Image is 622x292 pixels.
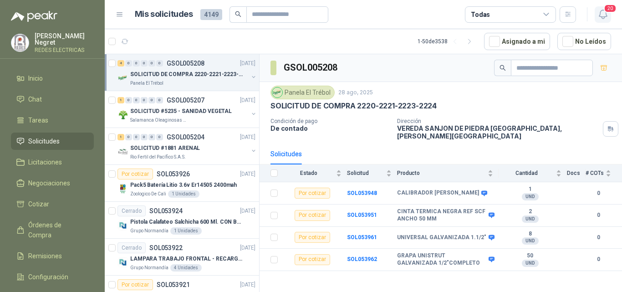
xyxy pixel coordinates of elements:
[567,164,586,182] th: Docs
[28,220,85,240] span: Órdenes de Compra
[240,96,255,105] p: [DATE]
[397,208,486,222] b: CINTA TERMICA NEGRA REF SCF ANCHO 50 MM
[130,117,188,124] p: Salamanca Oleaginosas SAS
[133,134,140,140] div: 0
[28,136,60,146] span: Solicitudes
[170,264,202,272] div: 4 Unidades
[522,237,539,245] div: UND
[499,186,561,193] b: 1
[557,33,611,50] button: No Leídos
[338,88,373,97] p: 28 ago, 2025
[117,242,146,253] div: Cerrado
[105,165,259,202] a: Por cotizarSOL053926[DATE] Company LogoPack5 Batería Litio 3.6v Er14505 2400mahZoologico De Cali1...
[397,252,486,266] b: GRAPA UNISTRUT GALVANIZADA 1/2"COMPLETO
[11,174,94,192] a: Negociaciones
[283,164,347,182] th: Estado
[240,133,255,142] p: [DATE]
[170,227,202,235] div: 1 Unidades
[397,124,599,140] p: VEREDA SANJON DE PIEDRA [GEOGRAPHIC_DATA] , [PERSON_NAME][GEOGRAPHIC_DATA]
[105,239,259,276] a: CerradoSOL053922[DATE] Company LogoLAMPARA TRABAJO FRONTAL - RECARGABLEGrupo Normandía4 Unidades
[117,60,124,67] div: 4
[347,170,384,176] span: Solicitud
[284,61,339,75] h3: GSOL005208
[28,199,49,209] span: Cotizar
[586,164,622,182] th: # COTs
[35,47,94,53] p: REDES ELECTRICAS
[130,255,244,263] p: LAMPARA TRABAJO FRONTAL - RECARGABLE
[28,272,68,282] span: Configuración
[130,144,200,153] p: SOLICITUD #1881 ARENAL
[270,149,302,159] div: Solicitudes
[397,170,486,176] span: Producto
[148,60,155,67] div: 0
[283,170,334,176] span: Estado
[347,212,377,218] a: SOL053951
[117,146,128,157] img: Company Logo
[117,220,128,231] img: Company Logo
[499,231,561,238] b: 8
[347,190,377,196] b: SOL053948
[272,87,282,97] img: Company Logo
[240,59,255,68] p: [DATE]
[270,118,390,124] p: Condición de pago
[130,70,244,79] p: SOLICITUD DE COMPRA 2220-2221-2223-2224
[11,154,94,171] a: Licitaciones
[130,80,163,87] p: Panela El Trébol
[347,256,377,262] a: SOL053962
[117,169,153,179] div: Por cotizar
[499,208,561,215] b: 2
[200,9,222,20] span: 4149
[156,134,163,140] div: 0
[148,134,155,140] div: 0
[11,216,94,244] a: Órdenes de Compra
[295,254,330,265] div: Por cotizar
[500,65,506,71] span: search
[240,244,255,252] p: [DATE]
[167,97,204,103] p: GSOL005207
[148,97,155,103] div: 0
[130,154,186,161] p: Rio Fertil del Pacífico S.A.S.
[11,112,94,129] a: Tareas
[11,91,94,108] a: Chat
[418,34,477,49] div: 1 - 50 de 3538
[28,94,42,104] span: Chat
[471,10,490,20] div: Todas
[125,60,132,67] div: 0
[105,202,259,239] a: CerradoSOL053924[DATE] Company LogoPistola Calafateo Salchicha 600 Ml. CON BOQUILLAGrupo Normandí...
[156,97,163,103] div: 0
[167,134,204,140] p: GSOL005204
[133,97,140,103] div: 0
[125,134,132,140] div: 0
[149,245,183,251] p: SOL053922
[586,255,611,264] b: 0
[270,124,390,132] p: De contado
[397,190,479,197] b: CALIBRADOR [PERSON_NAME]
[117,279,153,290] div: Por cotizar
[11,11,57,22] img: Logo peakr
[28,73,43,83] span: Inicio
[117,183,128,194] img: Company Logo
[586,233,611,242] b: 0
[270,101,437,111] p: SOLICITUD DE COMPRA 2220-2221-2223-2224
[130,181,237,190] p: Pack5 Batería Litio 3.6v Er14505 2400mah
[240,207,255,215] p: [DATE]
[347,164,397,182] th: Solicitud
[130,227,168,235] p: Grupo Normandía
[141,60,148,67] div: 0
[347,234,377,241] b: SOL053961
[295,232,330,243] div: Por cotizar
[397,164,499,182] th: Producto
[240,281,255,289] p: [DATE]
[28,115,48,125] span: Tareas
[522,215,539,223] div: UND
[11,247,94,265] a: Remisiones
[28,251,62,261] span: Remisiones
[141,134,148,140] div: 0
[130,107,232,116] p: SOLICITUD #5235 - SANIDAD VEGETAL
[397,118,599,124] p: Dirección
[499,170,554,176] span: Cantidad
[397,234,486,241] b: UNIVERSAL GALVANIZADA 1.1/2"
[235,11,241,17] span: search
